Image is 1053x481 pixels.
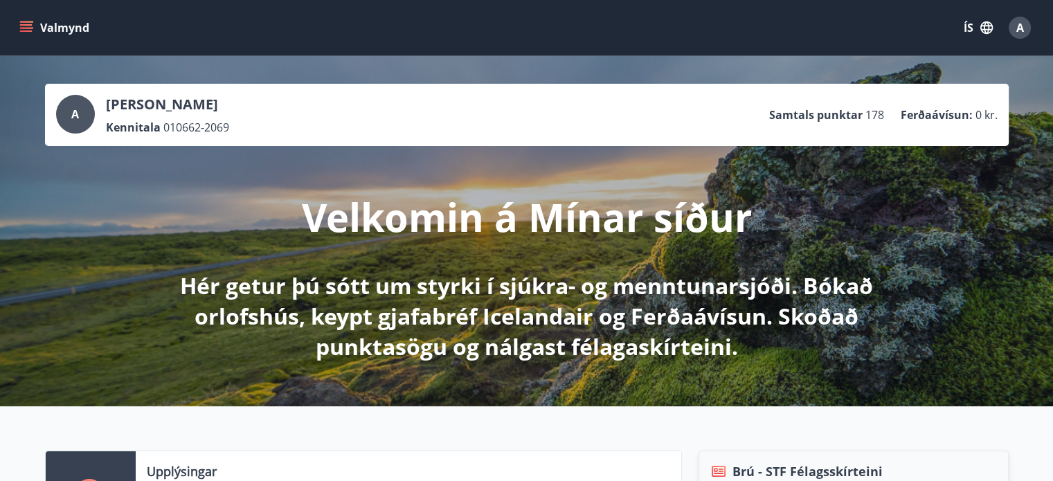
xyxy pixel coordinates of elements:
p: Upplýsingar [147,462,217,480]
p: Velkomin á Mínar síður [302,190,752,243]
p: Hér getur þú sótt um styrki í sjúkra- og menntunarsjóði. Bókað orlofshús, keypt gjafabréf Iceland... [161,271,892,362]
span: A [71,107,79,122]
button: A [1003,11,1036,44]
button: menu [17,15,95,40]
p: [PERSON_NAME] [106,95,229,114]
span: 178 [865,107,884,122]
button: ÍS [956,15,1000,40]
p: Ferðaávísun : [901,107,973,122]
span: Brú - STF Félagsskírteini [732,462,883,480]
span: 0 kr. [975,107,998,122]
p: Kennitala [106,120,161,135]
p: Samtals punktar [769,107,863,122]
span: 010662-2069 [163,120,229,135]
span: A [1016,20,1024,35]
